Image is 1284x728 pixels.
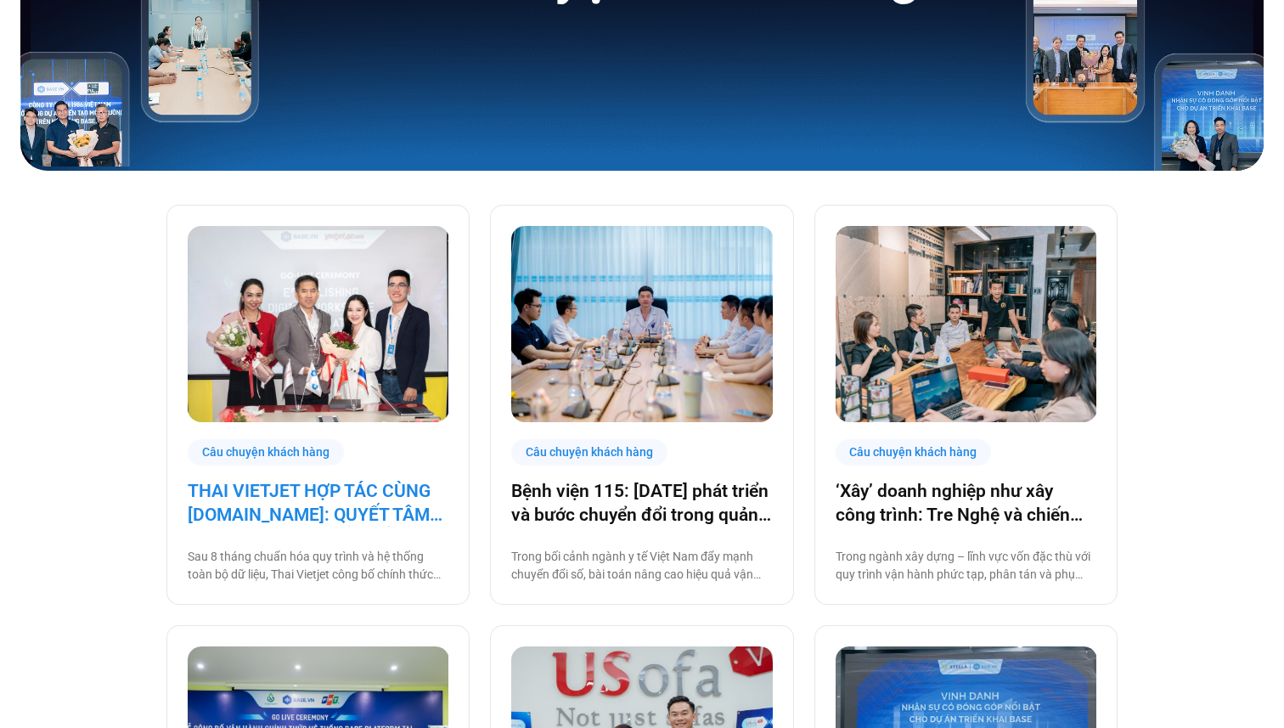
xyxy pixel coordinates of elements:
div: Câu chuyện khách hàng [511,439,667,466]
div: Câu chuyện khách hàng [836,439,992,466]
div: Câu chuyện khách hàng [188,439,344,466]
a: THAI VIETJET HỢP TÁC CÙNG [DOMAIN_NAME]: QUYẾT TÂM “CẤT CÁNH” CHUYỂN ĐỔI SỐ [188,479,448,527]
a: ‘Xây’ doanh nghiệp như xây công trình: Tre Nghệ và chiến lược chuyển đổi từ gốc [836,479,1096,527]
a: Bệnh viện 115: [DATE] phát triển và bước chuyển đổi trong quản trị bệnh viện tư nhân [511,479,772,527]
p: Trong bối cảnh ngành y tế Việt Nam đẩy mạnh chuyển đổi số, bài toán nâng cao hiệu quả vận hành đa... [511,548,772,584]
p: Trong ngành xây dựng – lĩnh vực vốn đặc thù với quy trình vận hành phức tạp, phân tán và phụ thuộ... [836,548,1096,584]
p: Sau 8 tháng chuẩn hóa quy trình và hệ thống toàn bộ dữ liệu, Thai Vietjet công bố chính thức vận ... [188,548,448,584]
